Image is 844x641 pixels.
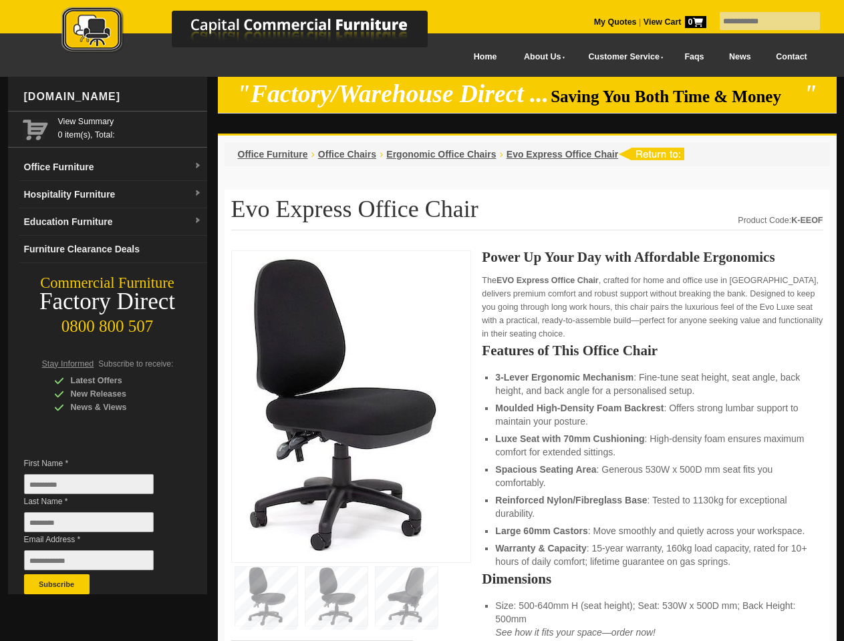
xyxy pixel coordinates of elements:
strong: View Cart [644,17,706,27]
strong: EVO Express Office Chair [497,276,599,285]
a: Ergonomic Office Chairs [386,149,496,160]
strong: Spacious Seating Area [495,464,596,475]
a: Hospitality Furnituredropdown [19,181,207,208]
div: Latest Offers [54,374,181,387]
img: return to [618,148,684,160]
a: Capital Commercial Furniture Logo [25,7,493,59]
a: Office Furnituredropdown [19,154,207,181]
span: Saving You Both Time & Money [551,87,801,105]
div: Factory Direct [8,292,207,311]
span: Email Address * [24,533,174,546]
h2: Features of This Office Chair [482,344,823,357]
input: First Name * [24,474,154,494]
a: Customer Service [573,42,672,72]
li: : Fine-tune seat height, seat angle, back height, and back angle for a personalised setup. [495,371,809,397]
strong: Large 60mm Castors [495,525,588,536]
h2: Dimensions [482,572,823,586]
h1: Evo Express Office Chair [231,196,823,230]
a: View Summary [58,115,202,128]
strong: 3-Lever Ergonomic Mechanism [495,372,634,383]
span: 0 [685,16,706,28]
a: Office Chairs [318,149,376,160]
span: Last Name * [24,495,174,508]
span: First Name * [24,457,174,470]
li: : Offers strong lumbar support to maintain your posture. [495,401,809,428]
span: Subscribe to receive: [98,359,173,369]
div: Product Code: [738,214,823,227]
h2: Power Up Your Day with Affordable Ergonomics [482,250,823,264]
a: Education Furnituredropdown [19,208,207,236]
li: › [499,148,503,161]
button: Subscribe [24,574,90,594]
a: Faqs [672,42,717,72]
li: : Tested to 1130kg for exceptional durability. [495,493,809,520]
input: Last Name * [24,512,154,532]
em: " [803,80,817,108]
em: "Factory/Warehouse Direct ... [237,80,549,108]
li: : Move smoothly and quietly across your workspace. [495,524,809,538]
a: Evo Express Office Chair [507,149,618,160]
li: : 15-year warranty, 160kg load capacity, rated for 10+ hours of daily comfort; lifetime guarantee... [495,542,809,568]
div: Commercial Furniture [8,274,207,292]
a: News [716,42,763,72]
img: dropdown [194,217,202,225]
img: dropdown [194,190,202,198]
li: : Generous 530W x 500D mm seat fits you comfortably. [495,463,809,489]
img: Capital Commercial Furniture Logo [25,7,493,55]
div: 0800 800 507 [8,310,207,336]
div: News & Views [54,401,181,414]
p: The , crafted for home and office use in [GEOGRAPHIC_DATA], delivers premium comfort and robust s... [482,274,823,341]
img: dropdown [194,162,202,170]
div: New Releases [54,387,181,401]
strong: Warranty & Capacity [495,543,586,554]
a: Furniture Clearance Deals [19,236,207,263]
span: Stay Informed [42,359,94,369]
a: About Us [509,42,573,72]
input: Email Address * [24,550,154,570]
strong: K-EEOF [791,216,823,225]
strong: Moulded High-Density Foam Backrest [495,403,664,413]
li: : High-density foam ensures maximum comfort for extended sittings. [495,432,809,459]
a: My Quotes [594,17,637,27]
span: 0 item(s), Total: [58,115,202,140]
div: [DOMAIN_NAME] [19,77,207,117]
a: View Cart0 [641,17,706,27]
a: Contact [763,42,819,72]
li: Size: 500-640mm H (seat height); Seat: 530W x 500D mm; Back Height: 500mm [495,599,809,639]
li: › [311,148,315,161]
em: See how it fits your space—order now! [495,627,656,638]
img: Comfortable Evo Express Office Chair with 70mm high-density foam seat and large 60mm castors. [239,258,439,552]
strong: Luxe Seat with 70mm Cushioning [495,433,644,444]
strong: Reinforced Nylon/Fibreglass Base [495,495,647,505]
a: Office Furniture [238,149,308,160]
li: › [380,148,383,161]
